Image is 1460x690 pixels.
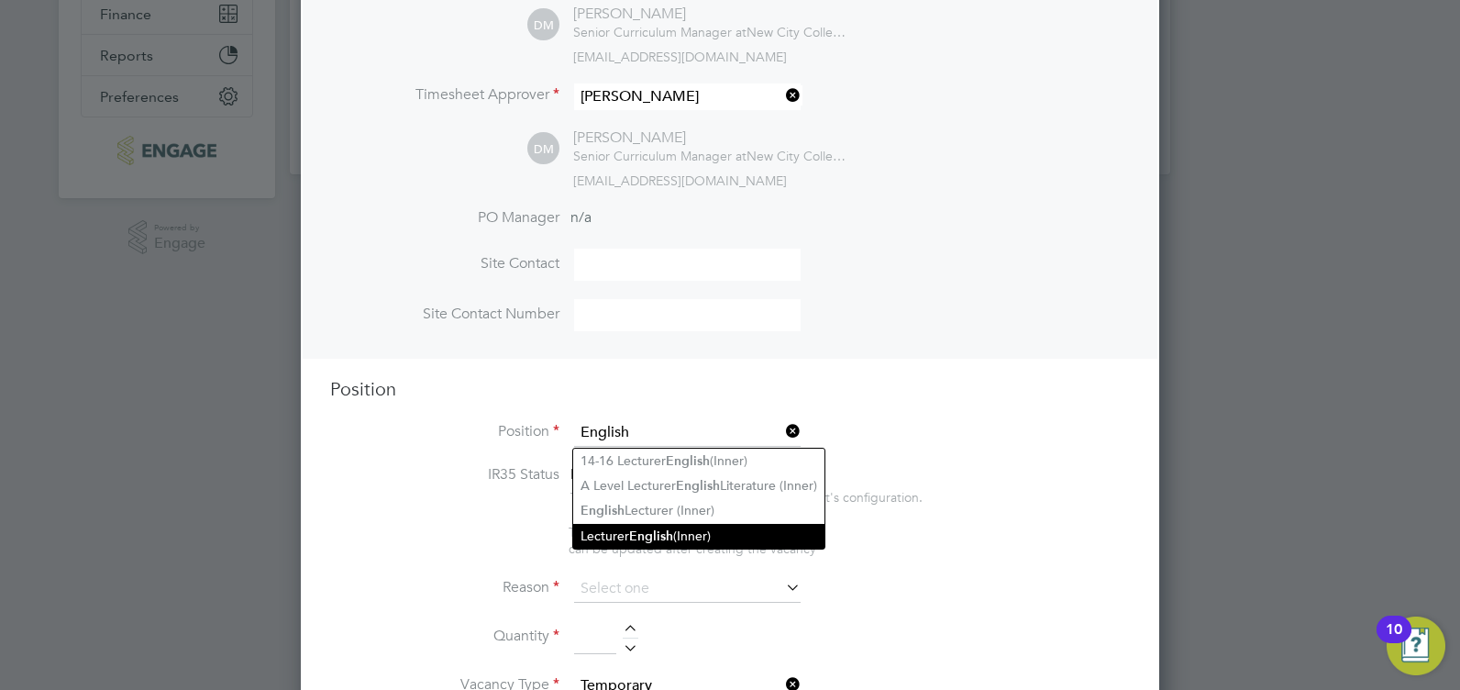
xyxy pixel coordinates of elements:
[573,49,787,65] span: [EMAIL_ADDRESS][DOMAIN_NAME]
[1387,617,1445,675] button: Open Resource Center, 10 new notifications
[570,484,923,506] div: This feature can be enabled under this client's configuration.
[573,524,824,549] li: Lecturer (Inner)
[573,5,848,24] div: [PERSON_NAME]
[573,172,787,189] span: [EMAIL_ADDRESS][DOMAIN_NAME]
[676,478,720,494] b: English
[573,473,824,498] li: A Level Lecturer Literature (Inner)
[330,422,559,441] label: Position
[570,208,592,227] span: n/a
[569,524,816,557] span: The status determination for this position can be updated after creating the vacancy
[570,465,720,484] span: Disabled for this client.
[330,578,559,597] label: Reason
[573,148,848,164] div: New City College Limited
[330,254,559,273] label: Site Contact
[527,9,559,41] span: DM
[574,83,801,110] input: Search for...
[330,208,559,228] label: PO Manager
[629,529,673,544] b: English
[573,24,747,40] span: Senior Curriculum Manager at
[330,465,559,484] label: IR35 Status
[330,85,559,105] label: Timesheet Approver
[330,305,559,324] label: Site Contact Number
[1386,629,1402,653] div: 10
[573,128,848,148] div: [PERSON_NAME]
[573,498,824,523] li: Lecturer (Inner)
[574,419,801,447] input: Search for...
[666,453,710,469] b: English
[330,627,559,646] label: Quantity
[574,575,801,603] input: Select one
[581,503,625,518] b: English
[573,24,848,40] div: New City College Limited
[573,148,747,164] span: Senior Curriculum Manager at
[573,449,824,473] li: 14-16 Lecturer (Inner)
[330,377,1130,401] h3: Position
[527,133,559,165] span: DM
